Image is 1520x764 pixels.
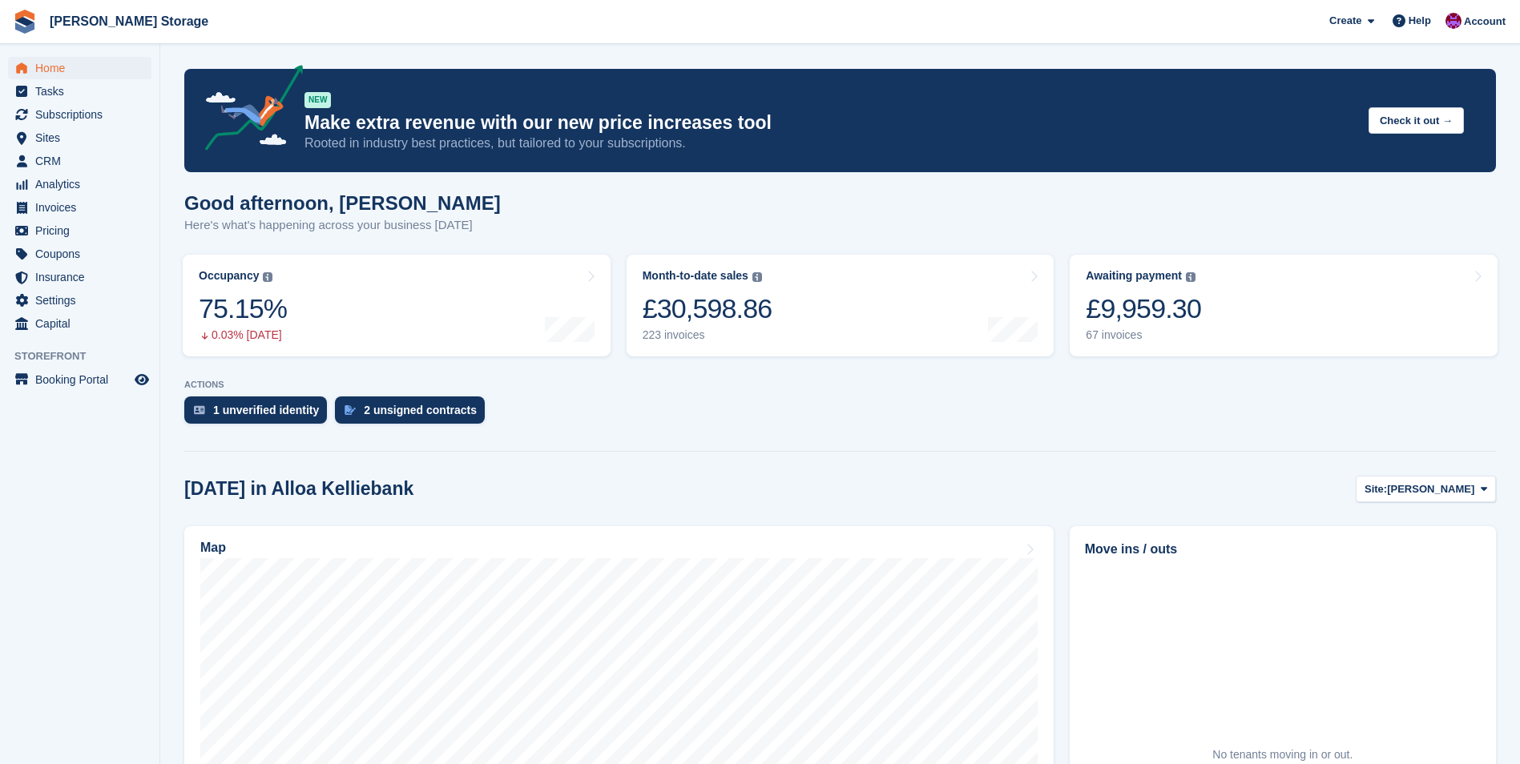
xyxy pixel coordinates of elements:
[132,370,151,389] a: Preview store
[35,266,131,288] span: Insurance
[304,135,1356,152] p: Rooted in industry best practices, but tailored to your subscriptions.
[1387,481,1474,497] span: [PERSON_NAME]
[364,404,477,416] div: 2 unsigned contracts
[35,196,131,219] span: Invoices
[1085,540,1481,559] h2: Move ins / outs
[35,368,131,391] span: Booking Portal
[43,8,215,34] a: [PERSON_NAME] Storage
[627,255,1054,356] a: Month-to-date sales £30,598.86 223 invoices
[199,269,259,283] div: Occupancy
[35,312,131,335] span: Capital
[8,173,151,195] a: menu
[643,328,772,342] div: 223 invoices
[8,196,151,219] a: menu
[8,103,151,126] a: menu
[13,10,37,34] img: stora-icon-8386f47178a22dfd0bd8f6a31ec36ba5ce8667c1dd55bd0f319d3a0aa187defe.svg
[14,348,159,364] span: Storefront
[194,405,205,415] img: verify_identity-adf6edd0f0f0b5bbfe63781bf79b02c33cf7c696d77639b501bdc392416b5a36.svg
[335,396,493,432] a: 2 unsigned contracts
[35,243,131,265] span: Coupons
[1365,481,1387,497] span: Site:
[8,80,151,103] a: menu
[35,80,131,103] span: Tasks
[184,396,335,432] a: 1 unverified identity
[1070,255,1498,356] a: Awaiting payment £9,959.30 67 invoices
[192,65,304,156] img: price-adjustments-announcement-icon-8257ccfd72463d97f412b2fc003d46551f7dbcb40ab6d574587a9cd5c0d94...
[200,541,226,555] h2: Map
[643,292,772,325] div: £30,598.86
[35,103,131,126] span: Subscriptions
[8,289,151,312] a: menu
[199,328,287,342] div: 0.03% [DATE]
[345,405,356,415] img: contract_signature_icon-13c848040528278c33f63329250d36e43548de30e8caae1d1a13099fd9432cc5.svg
[1369,107,1464,134] button: Check it out →
[1445,13,1462,29] img: Audra Whitelaw
[8,219,151,242] a: menu
[213,404,319,416] div: 1 unverified identity
[35,127,131,149] span: Sites
[1086,328,1201,342] div: 67 invoices
[1086,269,1182,283] div: Awaiting payment
[35,173,131,195] span: Analytics
[35,219,131,242] span: Pricing
[184,380,1496,390] p: ACTIONS
[184,192,501,214] h1: Good afternoon, [PERSON_NAME]
[8,57,151,79] a: menu
[35,57,131,79] span: Home
[643,269,748,283] div: Month-to-date sales
[184,216,501,235] p: Here's what's happening across your business [DATE]
[1186,272,1195,282] img: icon-info-grey-7440780725fd019a000dd9b08b2336e03edf1995a4989e88bcd33f0948082b44.svg
[263,272,272,282] img: icon-info-grey-7440780725fd019a000dd9b08b2336e03edf1995a4989e88bcd33f0948082b44.svg
[304,111,1356,135] p: Make extra revenue with our new price increases tool
[35,150,131,172] span: CRM
[8,243,151,265] a: menu
[184,478,413,500] h2: [DATE] in Alloa Kelliebank
[8,312,151,335] a: menu
[1356,476,1496,502] button: Site: [PERSON_NAME]
[304,92,331,108] div: NEW
[1464,14,1506,30] span: Account
[8,266,151,288] a: menu
[8,150,151,172] a: menu
[183,255,611,356] a: Occupancy 75.15% 0.03% [DATE]
[8,368,151,391] a: menu
[1329,13,1361,29] span: Create
[8,127,151,149] a: menu
[1212,746,1353,763] div: No tenants moving in or out.
[199,292,287,325] div: 75.15%
[1409,13,1431,29] span: Help
[752,272,762,282] img: icon-info-grey-7440780725fd019a000dd9b08b2336e03edf1995a4989e88bcd33f0948082b44.svg
[1086,292,1201,325] div: £9,959.30
[35,289,131,312] span: Settings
